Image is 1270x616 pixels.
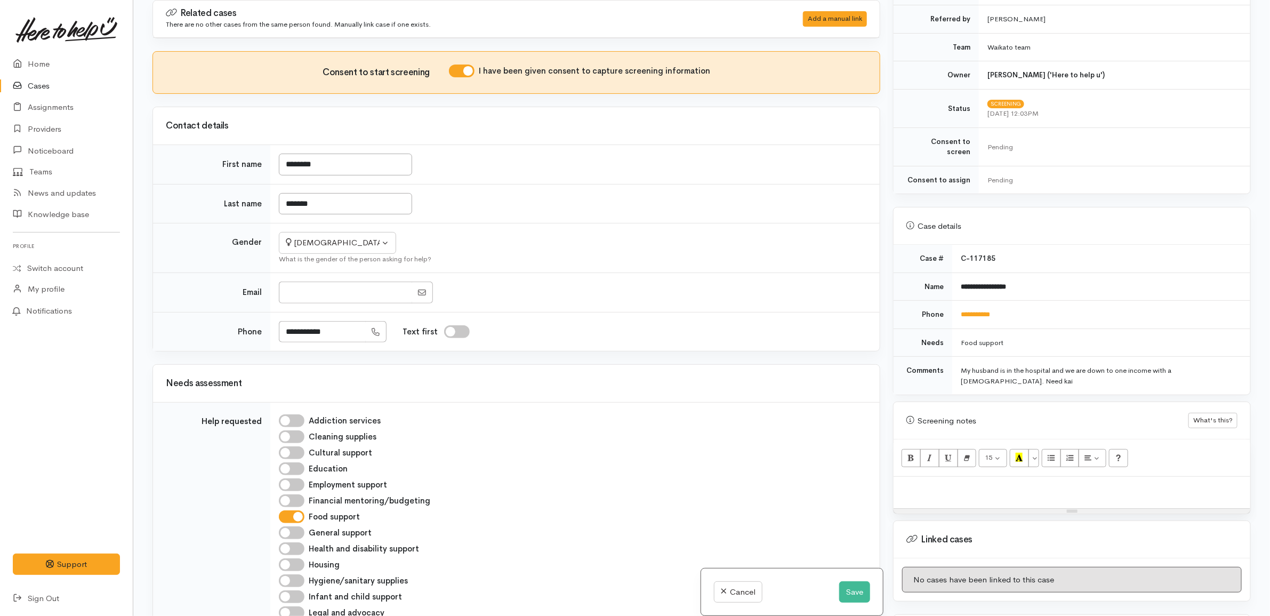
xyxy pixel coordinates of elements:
button: What's this? [1188,413,1237,428]
td: Referred by [894,5,979,34]
label: Financial mentoring/budgeting [309,495,430,507]
label: Housing [309,559,340,571]
div: Pending [987,142,1237,153]
label: General support [309,527,372,539]
td: Case # [894,245,952,273]
div: Food support [961,338,1237,348]
h3: Linked cases [906,534,1237,545]
label: First name [222,158,262,171]
div: Pending [987,175,1237,186]
h3: Needs assessment [166,379,867,389]
span: 15 [985,453,993,462]
button: Female [279,232,396,254]
h6: Profile [13,239,120,253]
button: Italic (CTRL+I) [920,449,939,467]
label: Employment support [309,479,387,491]
label: Hygiene/sanitary supplies [309,575,408,587]
label: Cultural support [309,447,372,459]
label: Cleaning supplies [309,431,376,443]
td: Phone [894,301,952,329]
button: Recent Color [1010,449,1029,467]
div: Add a manual link [803,11,867,27]
td: Needs [894,329,952,357]
div: [DATE] 12:03PM [987,108,1237,119]
div: Screening notes [906,415,1188,427]
td: [PERSON_NAME] [979,5,1250,34]
label: Education [309,463,348,475]
button: Bold (CTRL+B) [902,449,921,467]
button: Paragraph [1079,449,1106,467]
span: Screening [987,100,1024,108]
div: [DEMOGRAPHIC_DATA] [286,237,380,249]
b: C-117185 [961,254,995,263]
label: Addiction services [309,415,381,427]
h3: Consent to start screening [323,68,449,78]
a: Cancel [714,581,762,603]
button: Remove Font Style (CTRL+\) [958,449,977,467]
div: Case details [906,220,1237,233]
td: Status [894,89,979,127]
td: Comments [894,357,952,395]
div: Resize [894,509,1250,514]
button: Unordered list (CTRL+SHIFT+NUM7) [1042,449,1061,467]
td: Team [894,33,979,61]
label: Phone [238,326,262,338]
label: Last name [224,198,262,210]
div: My husband is in the hospital and we are down to one income with a [DEMOGRAPHIC_DATA]. Need kai [961,365,1237,386]
button: Help [1109,449,1128,467]
td: Consent to screen [894,127,979,166]
div: No cases have been linked to this case [902,567,1242,593]
label: I have been given consent to capture screening information [479,65,710,77]
b: [PERSON_NAME] ('Here to help u') [987,70,1105,79]
button: More Color [1028,449,1039,467]
label: Gender [232,236,262,249]
span: Waikato team [987,43,1031,52]
small: There are no other cases from the same person found. Manually link case if one exists. [166,20,431,29]
label: Text first [403,326,438,338]
label: Health and disability support [309,543,419,555]
label: Food support [309,511,360,523]
td: Owner [894,61,979,90]
button: Save [839,581,870,603]
button: Ordered list (CTRL+SHIFT+NUM8) [1060,449,1080,467]
label: Infant and child support [309,591,402,603]
div: What is the gender of the person asking for help? [279,254,867,265]
td: Name [894,273,952,301]
label: Email [243,286,262,299]
h3: Contact details [166,121,867,131]
button: Font Size [979,449,1007,467]
button: Support [13,554,120,575]
td: Consent to assign [894,166,979,194]
h3: Related cases [166,8,748,19]
button: Underline (CTRL+U) [939,449,958,467]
